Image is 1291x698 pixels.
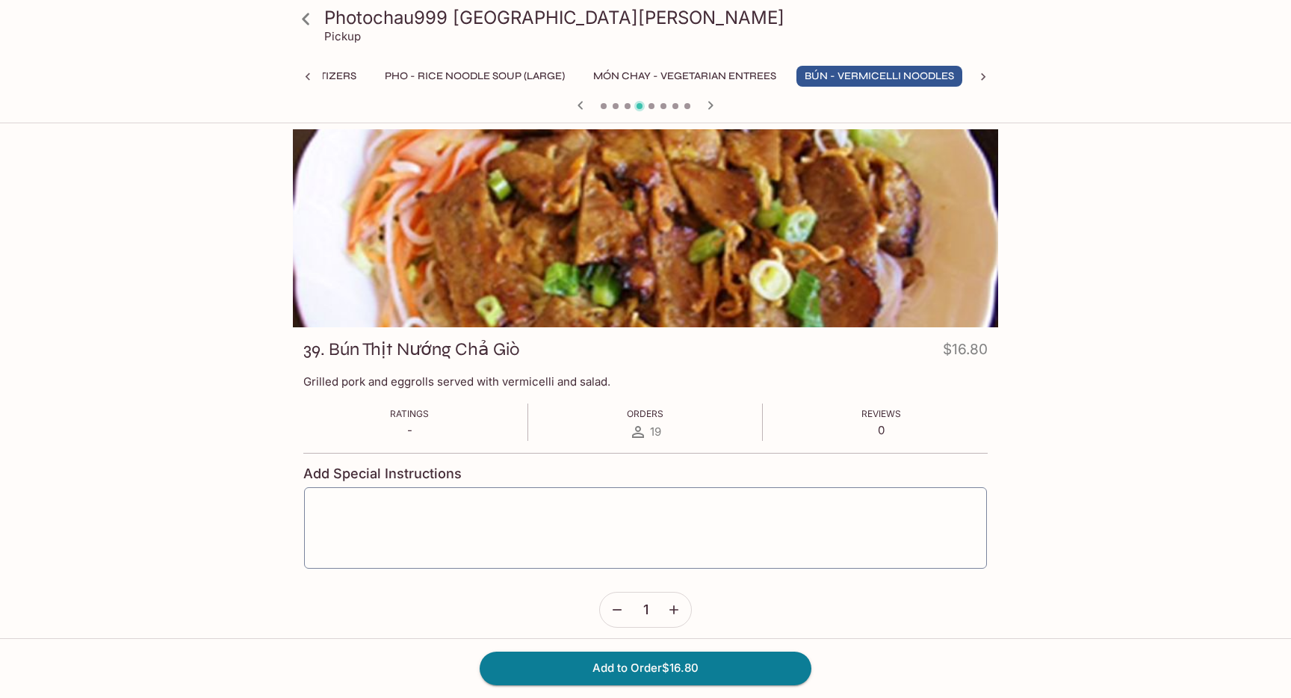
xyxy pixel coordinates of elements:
[324,29,361,43] p: Pickup
[650,424,661,439] span: 19
[390,423,429,437] p: -
[480,652,811,685] button: Add to Order$16.80
[293,129,998,327] div: 39. Bún Thịt Nướng Chả Giò
[627,408,663,419] span: Orders
[303,338,519,361] h3: 39. Bún Thịt Nướng Chả Giò
[303,374,988,389] p: Grilled pork and eggrolls served with vermicelli and salad.
[585,66,784,87] button: MÓN CHAY - Vegetarian Entrees
[377,66,573,87] button: Pho - Rice Noodle Soup (Large)
[324,6,992,29] h3: Photochau999 [GEOGRAPHIC_DATA][PERSON_NAME]
[943,338,988,367] h4: $16.80
[861,423,901,437] p: 0
[861,408,901,419] span: Reviews
[303,466,988,482] h4: Add Special Instructions
[390,408,429,419] span: Ratings
[643,602,648,618] span: 1
[796,66,962,87] button: BÚN - Vermicelli Noodles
